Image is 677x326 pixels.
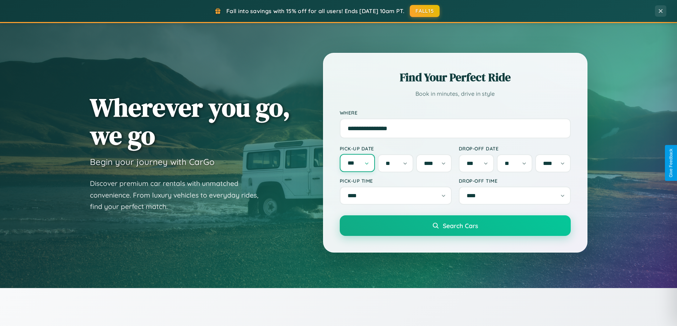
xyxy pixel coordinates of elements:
label: Where [340,110,571,116]
button: Search Cars [340,215,571,236]
h2: Find Your Perfect Ride [340,70,571,85]
div: Give Feedback [668,149,673,177]
button: FALL15 [410,5,440,17]
label: Drop-off Time [459,178,571,184]
p: Book in minutes, drive in style [340,89,571,99]
label: Drop-off Date [459,145,571,151]
span: Fall into savings with 15% off for all users! Ends [DATE] 10am PT. [226,7,404,15]
h1: Wherever you go, we go [90,93,290,149]
h3: Begin your journey with CarGo [90,156,215,167]
span: Search Cars [443,222,478,230]
p: Discover premium car rentals with unmatched convenience. From luxury vehicles to everyday rides, ... [90,178,268,212]
label: Pick-up Date [340,145,452,151]
label: Pick-up Time [340,178,452,184]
